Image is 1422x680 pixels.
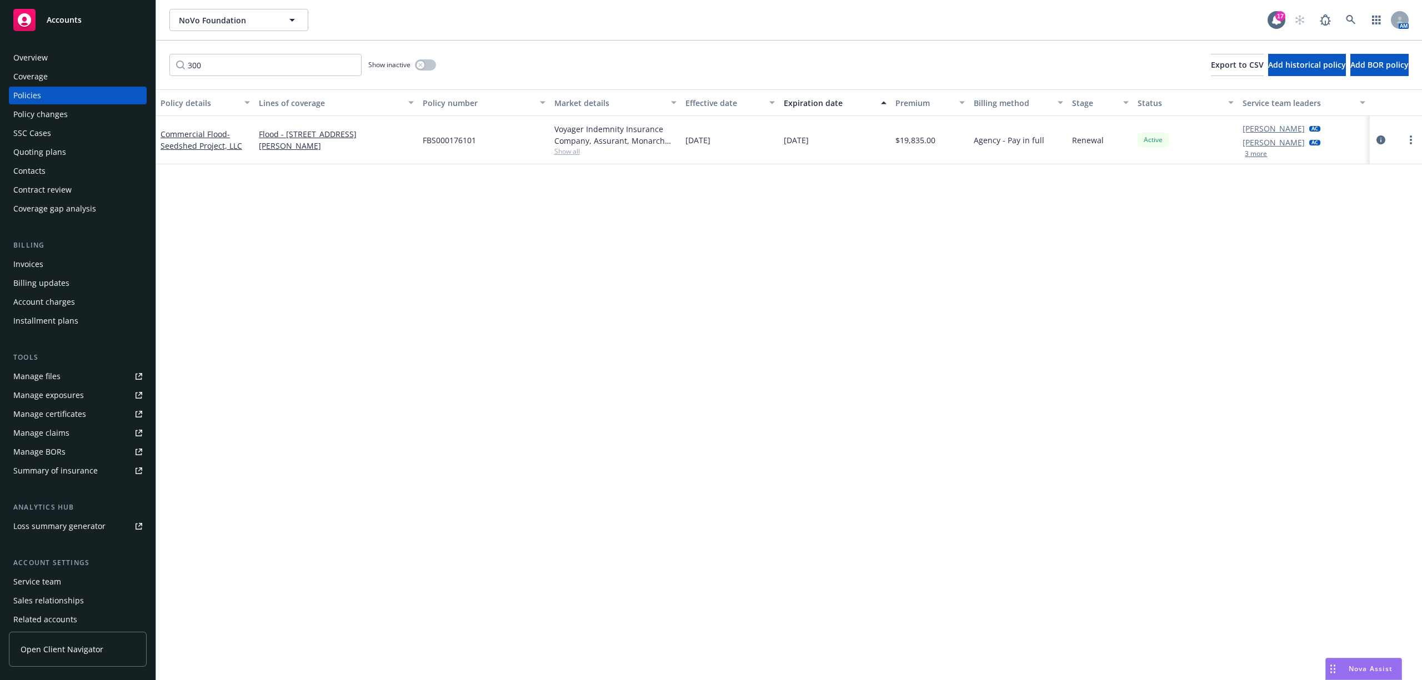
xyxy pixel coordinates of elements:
[9,87,147,104] a: Policies
[9,255,147,273] a: Invoices
[9,181,147,199] a: Contract review
[13,105,68,123] div: Policy changes
[13,143,66,161] div: Quoting plans
[13,293,75,311] div: Account charges
[1365,9,1388,31] a: Switch app
[13,124,51,142] div: SSC Cases
[1072,134,1104,146] span: Renewal
[9,424,147,442] a: Manage claims
[13,517,106,535] div: Loss summary generator
[259,97,402,109] div: Lines of coverage
[1350,54,1409,76] button: Add BOR policy
[895,134,935,146] span: $19,835.00
[1243,137,1305,148] a: [PERSON_NAME]
[13,181,72,199] div: Contract review
[13,255,43,273] div: Invoices
[1238,89,1369,116] button: Service team leaders
[423,97,533,109] div: Policy number
[9,352,147,363] div: Tools
[1349,664,1393,673] span: Nova Assist
[1211,59,1264,70] span: Export to CSV
[1133,89,1238,116] button: Status
[9,367,147,385] a: Manage files
[169,54,362,76] input: Filter by keyword...
[9,443,147,461] a: Manage BORs
[1072,97,1116,109] div: Stage
[9,502,147,513] div: Analytics hub
[156,89,254,116] button: Policy details
[1245,150,1267,157] button: 3 more
[9,592,147,610] a: Sales relationships
[13,443,66,461] div: Manage BORs
[9,274,147,292] a: Billing updates
[1142,135,1164,145] span: Active
[13,405,86,423] div: Manage certificates
[9,462,147,480] a: Summary of insurance
[13,462,98,480] div: Summary of insurance
[1211,54,1264,76] button: Export to CSV
[1326,658,1340,679] div: Drag to move
[784,97,874,109] div: Expiration date
[368,60,410,69] span: Show inactive
[1314,9,1336,31] a: Report a Bug
[891,89,970,116] button: Premium
[13,367,61,385] div: Manage files
[47,16,82,24] span: Accounts
[9,162,147,180] a: Contacts
[974,97,1051,109] div: Billing method
[974,134,1044,146] span: Agency - Pay in full
[685,97,763,109] div: Effective date
[1325,658,1402,680] button: Nova Assist
[418,89,549,116] button: Policy number
[9,105,147,123] a: Policy changes
[1275,11,1285,21] div: 17
[13,592,84,610] div: Sales relationships
[1404,133,1418,147] a: more
[13,312,78,330] div: Installment plans
[9,405,147,423] a: Manage certificates
[13,200,96,218] div: Coverage gap analysis
[1243,97,1353,109] div: Service team leaders
[254,89,418,116] button: Lines of coverage
[13,87,41,104] div: Policies
[13,162,46,180] div: Contacts
[9,124,147,142] a: SSC Cases
[1340,9,1362,31] a: Search
[9,557,147,568] div: Account settings
[161,129,242,151] a: Commercial Flood
[9,49,147,67] a: Overview
[554,97,664,109] div: Market details
[9,68,147,85] a: Coverage
[9,143,147,161] a: Quoting plans
[13,49,48,67] div: Overview
[554,123,677,147] div: Voyager Indemnity Insurance Company, Assurant, Monarch Insurance Services
[685,134,710,146] span: [DATE]
[21,643,103,655] span: Open Client Navigator
[895,97,953,109] div: Premium
[13,68,48,85] div: Coverage
[13,386,84,404] div: Manage exposures
[1350,59,1409,70] span: Add BOR policy
[13,424,69,442] div: Manage claims
[9,611,147,628] a: Related accounts
[969,89,1068,116] button: Billing method
[9,517,147,535] a: Loss summary generator
[1268,54,1346,76] button: Add historical policy
[779,89,891,116] button: Expiration date
[9,386,147,404] a: Manage exposures
[169,9,308,31] button: NoVo Foundation
[259,128,414,152] a: Flood - [STREET_ADDRESS][PERSON_NAME]
[550,89,681,116] button: Market details
[9,293,147,311] a: Account charges
[9,200,147,218] a: Coverage gap analysis
[1374,133,1388,147] a: circleInformation
[9,312,147,330] a: Installment plans
[9,4,147,36] a: Accounts
[784,134,809,146] span: [DATE]
[9,573,147,591] a: Service team
[1138,97,1221,109] div: Status
[1289,9,1311,31] a: Start snowing
[9,240,147,251] div: Billing
[161,97,238,109] div: Policy details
